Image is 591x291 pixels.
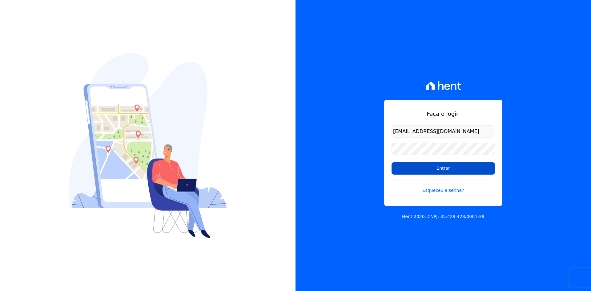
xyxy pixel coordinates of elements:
[392,180,495,194] a: Esqueceu a senha?
[392,110,495,118] h1: Faça o login
[69,53,227,238] img: Login
[402,213,484,220] p: Hent 2020. CNPJ: 35.429.428/0001-39
[392,125,495,138] input: Email
[392,162,495,175] input: Entrar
